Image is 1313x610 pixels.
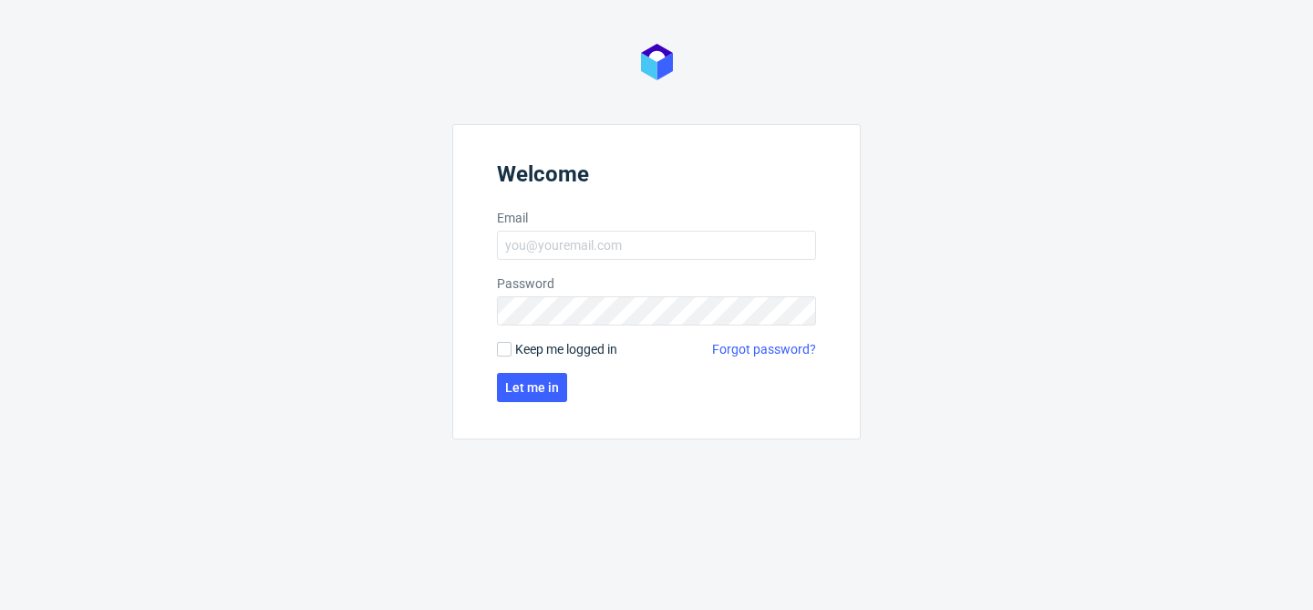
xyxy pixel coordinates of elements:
button: Let me in [497,373,567,402]
span: Let me in [505,381,559,394]
span: Keep me logged in [515,340,617,358]
label: Email [497,209,816,227]
header: Welcome [497,161,816,194]
input: you@youremail.com [497,231,816,260]
a: Forgot password? [712,340,816,358]
label: Password [497,274,816,293]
